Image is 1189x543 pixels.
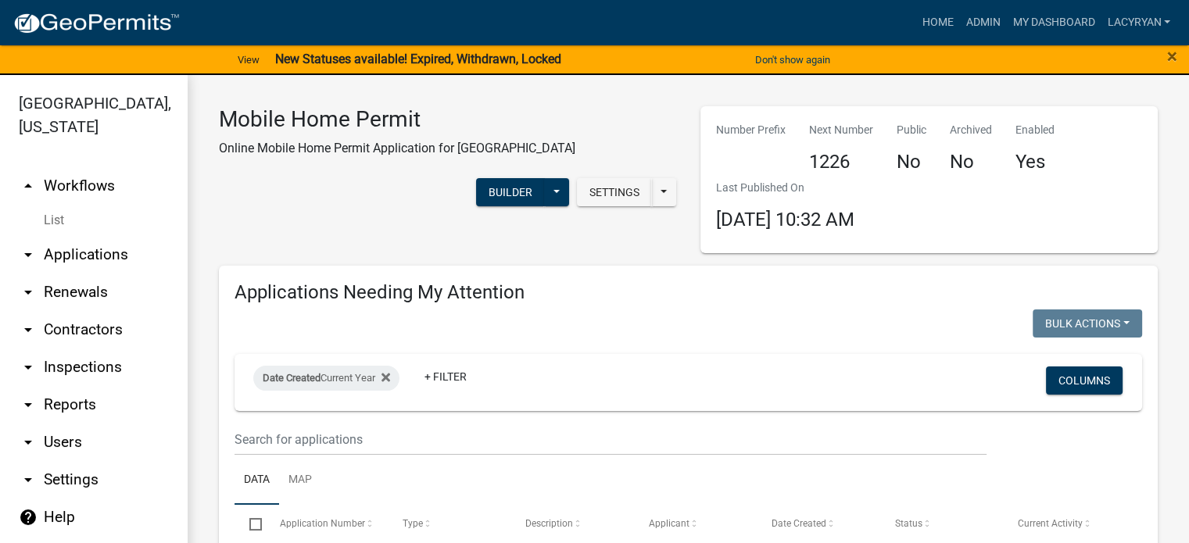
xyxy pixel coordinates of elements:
span: Type [403,518,423,529]
datatable-header-cell: Application Number [264,505,387,542]
datatable-header-cell: Applicant [634,505,757,542]
a: View [231,47,266,73]
h4: No [950,151,992,173]
datatable-header-cell: Description [510,505,633,542]
input: Search for applications [235,423,987,455]
i: help [19,508,38,527]
strong: New Statuses available! Expired, Withdrawn, Locked [275,52,561,66]
i: arrow_drop_up [19,177,38,195]
i: arrow_drop_down [19,395,38,414]
span: Applicant [649,518,689,529]
p: Number Prefix [716,122,786,138]
span: Date Created [263,372,321,384]
button: Don't show again [749,47,836,73]
button: Close [1167,47,1177,66]
datatable-header-cell: Current Activity [1003,505,1126,542]
span: Application Number [280,518,365,529]
span: × [1167,45,1177,67]
i: arrow_drop_down [19,320,38,339]
button: Builder [476,178,545,206]
button: Bulk Actions [1033,309,1142,338]
span: Status [894,518,922,529]
a: Admin [959,8,1006,38]
h4: Applications Needing My Attention [235,281,1142,304]
p: Public [897,122,926,138]
p: Online Mobile Home Permit Application for [GEOGRAPHIC_DATA] [219,139,575,158]
i: arrow_drop_down [19,433,38,452]
i: arrow_drop_down [19,358,38,377]
button: Columns [1046,366,1123,395]
a: lacyryan [1101,8,1176,38]
span: Date Created [772,518,826,529]
h4: 1226 [809,151,873,173]
datatable-header-cell: Type [388,505,510,542]
datatable-header-cell: Date Created [757,505,879,542]
h4: Yes [1015,151,1055,173]
datatable-header-cell: Status [879,505,1002,542]
datatable-header-cell: Select [235,505,264,542]
a: My Dashboard [1006,8,1101,38]
span: Description [525,518,573,529]
a: Data [235,455,279,505]
i: arrow_drop_down [19,283,38,302]
i: arrow_drop_down [19,245,38,264]
p: Enabled [1015,122,1055,138]
span: [DATE] 10:32 AM [716,209,854,230]
p: Archived [950,122,992,138]
button: Settings [577,178,652,206]
h4: No [897,151,926,173]
i: arrow_drop_down [19,470,38,489]
div: Current Year [253,366,399,391]
a: Home [915,8,959,38]
h3: Mobile Home Permit [219,106,575,133]
p: Last Published On [716,180,854,196]
a: + Filter [412,363,479,391]
a: Map [279,455,321,505]
span: Current Activity [1018,518,1083,529]
p: Next Number [809,122,873,138]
